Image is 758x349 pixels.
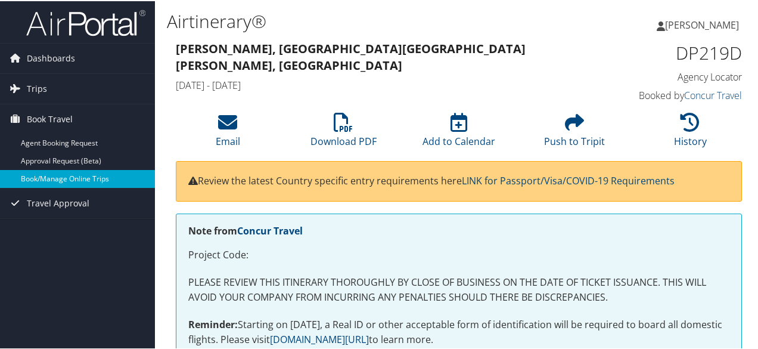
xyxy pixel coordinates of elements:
strong: Reminder: [188,317,238,330]
span: [PERSON_NAME] [665,17,739,30]
p: PLEASE REVIEW THIS ITINERARY THOROUGHLY BY CLOSE OF BUSINESS ON THE DATE OF TICKET ISSUANCE. THIS... [188,274,729,304]
p: Review the latest Country specific entry requirements here [188,172,729,188]
a: [PERSON_NAME] [657,6,751,42]
a: Push to Tripit [544,118,605,147]
span: Book Travel [27,103,73,133]
h1: DP219D [614,39,742,64]
a: Email [216,118,240,147]
h1: Airtinerary® [167,8,556,33]
a: [DOMAIN_NAME][URL] [270,332,369,345]
a: Concur Travel [237,223,303,236]
span: Travel Approval [27,187,89,217]
img: airportal-logo.png [26,8,145,36]
a: Download PDF [310,118,377,147]
a: History [674,118,707,147]
a: Concur Travel [684,88,742,101]
p: Starting on [DATE], a Real ID or other acceptable form of identification will be required to boar... [188,316,729,347]
strong: [PERSON_NAME], [GEOGRAPHIC_DATA] [GEOGRAPHIC_DATA][PERSON_NAME], [GEOGRAPHIC_DATA] [176,39,526,72]
h4: Agency Locator [614,69,742,82]
p: Project Code: [188,246,729,262]
span: Dashboards [27,42,75,72]
strong: Note from [188,223,303,236]
a: LINK for Passport/Visa/COVID-19 Requirements [462,173,675,186]
h4: [DATE] - [DATE] [176,78,596,91]
span: Trips [27,73,47,103]
h4: Booked by [614,88,742,101]
a: Add to Calendar [423,118,495,147]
